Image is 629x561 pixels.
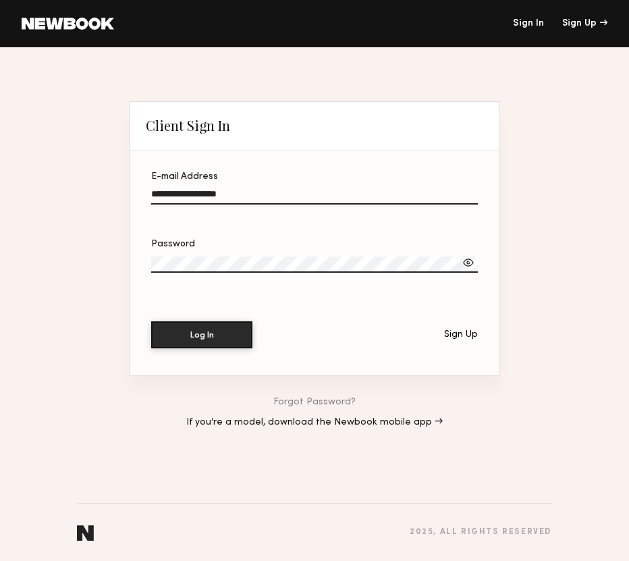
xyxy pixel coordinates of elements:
a: Forgot Password? [273,398,356,407]
a: Sign In [513,19,544,28]
div: Client Sign In [146,117,230,134]
div: Sign Up [562,19,607,28]
div: Sign Up [444,330,478,340]
div: E-mail Address [151,172,478,182]
button: Log In [151,321,252,348]
input: Password [151,257,478,273]
a: If you’re a model, download the Newbook mobile app → [186,418,443,427]
div: 2025 , all rights reserved [410,528,552,537]
div: Password [151,240,478,249]
input: E-mail Address [151,189,478,205]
